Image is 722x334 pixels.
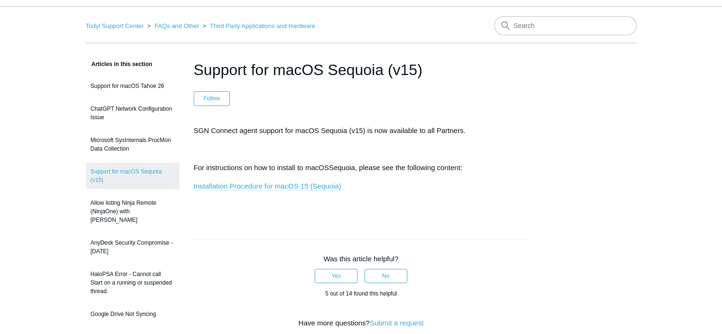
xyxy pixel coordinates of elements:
[86,22,146,29] li: Todyl Support Center
[86,100,179,126] a: ChatGPT Network Configuration Issue
[324,255,399,263] span: Was this article helpful?
[86,77,179,95] a: Support for macOS Tahoe 26
[194,182,341,191] a: Installation Procedure for macOS 15 (Sequoia)
[86,162,179,189] a: Support for macOS Sequoia (v15)
[194,91,230,105] button: Follow Article
[86,131,179,158] a: Microsoft SysInternals ProcMon Data Collection
[315,269,357,283] button: This article was helpful
[329,163,355,172] span: Sequoia
[86,234,179,260] a: AnyDesk Security Compromise - [DATE]
[210,22,315,29] a: Third Party Applications and Hardware
[365,269,407,283] button: This article was not helpful
[194,162,529,173] p: For instructions on how to install to macOS , please see the following content:
[325,290,397,297] span: 5 out of 14 found this helpful
[201,22,315,29] li: Third Party Applications and Hardware
[154,22,199,29] a: FAQs and Other
[145,22,201,29] li: FAQs and Other
[86,22,144,29] a: Todyl Support Center
[194,58,529,81] h1: Support for macOS Sequoia (v15)
[194,318,529,329] div: Have more questions?
[194,125,529,136] p: SGN Connect agent support for macOS Sequoia (v15) is now available to all Partners.
[86,61,152,67] span: Articles in this section
[86,194,179,229] a: Allow listing Ninja Remote (NinjaOne) with [PERSON_NAME]
[86,305,179,323] a: Google Drive Not Syncing
[494,16,637,35] input: Search
[370,319,423,327] a: Submit a request
[86,265,179,300] a: HaloPSA Error - Cannot call Start on a running or suspended thread.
